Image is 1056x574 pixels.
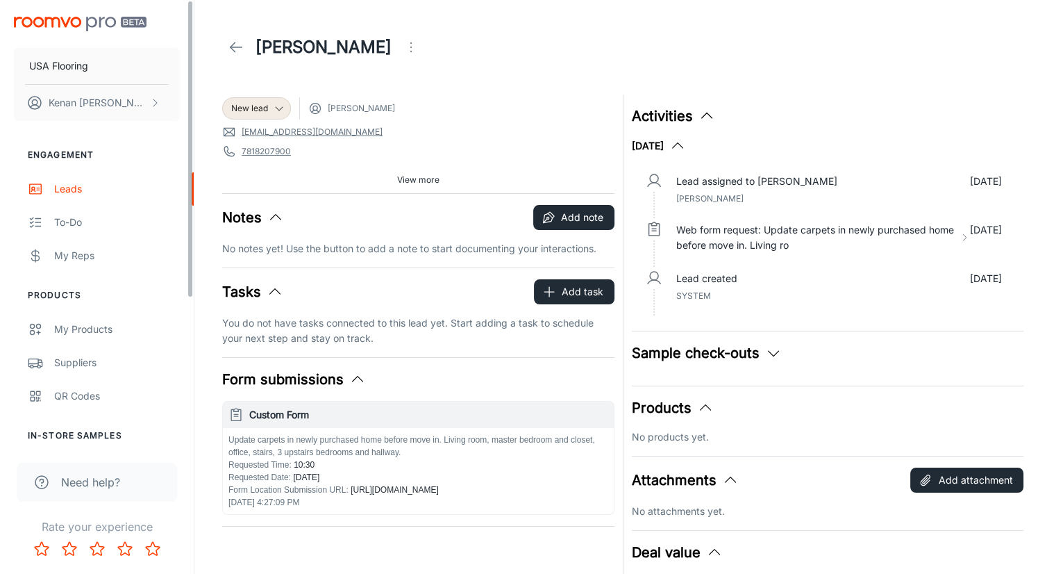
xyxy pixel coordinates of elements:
[242,145,291,158] a: 7818207900
[222,97,291,120] div: New lead
[222,369,366,390] button: Form submissions
[676,271,737,286] p: Lead created
[228,434,608,459] p: Update carpets in newly purchased home before move in. Living room, master bedroom and closet, of...
[969,222,1001,253] p: [DATE]
[910,468,1023,493] button: Add attachment
[228,473,291,482] span: Requested Date :
[676,222,955,253] p: Web form request: Update carpets in newly purchased home before move in. Living ro
[49,95,146,110] p: Kenan [PERSON_NAME]
[969,174,1001,189] p: [DATE]
[969,271,1001,286] p: [DATE]
[54,322,180,337] div: My Products
[632,429,1024,445] p: No products yet.
[242,126,383,138] a: [EMAIL_ADDRESS][DOMAIN_NAME]
[83,535,111,563] button: Rate 3 star
[632,343,782,363] button: Sample check-outs
[222,207,284,228] button: Notes
[222,281,283,302] button: Tasks
[349,485,439,495] span: [URL][DOMAIN_NAME]
[111,535,139,563] button: Rate 4 star
[28,535,56,563] button: Rate 1 star
[534,279,614,304] button: Add task
[14,85,180,121] button: Kenan [PERSON_NAME]
[328,102,395,115] span: [PERSON_NAME]
[231,102,268,115] span: New lead
[14,48,180,84] button: USA Flooring
[228,498,300,507] span: [DATE] 4:27:09 PM
[11,518,183,535] p: Rate your experience
[29,58,88,74] p: USA Flooring
[228,460,292,470] span: Requested Time :
[222,315,614,346] p: You do not have tasks connected to this lead yet. Start adding a task to schedule your next step ...
[56,535,83,563] button: Rate 2 star
[292,460,315,470] span: 10:30
[533,205,614,230] button: Add note
[676,174,837,189] p: Lead assigned to [PERSON_NAME]
[14,17,146,31] img: Roomvo PRO Beta
[222,241,614,256] p: No notes yet! Use the button to add a note to start documenting your interactions.
[632,138,686,154] button: [DATE]
[397,33,425,61] button: Open menu
[632,397,714,418] button: Products
[139,535,167,563] button: Rate 5 star
[397,174,439,186] span: View more
[255,35,392,60] h1: [PERSON_NAME]
[54,248,180,263] div: My Reps
[291,473,319,482] span: [DATE]
[632,504,1024,519] p: No attachments yet.
[54,355,180,370] div: Suppliers
[54,388,180,404] div: QR Codes
[54,181,180,197] div: Leads
[632,542,723,563] button: Deal value
[676,290,711,301] span: System
[392,170,445,190] button: View more
[54,215,180,230] div: To-do
[223,402,614,514] button: Custom FormUpdate carpets in newly purchased home before move in. Living room, master bedroom and...
[632,106,715,126] button: Activities
[61,474,120,491] span: Need help?
[249,407,608,423] h6: Custom Form
[632,470,739,491] button: Attachments
[676,193,744,204] span: [PERSON_NAME]
[228,485,349,495] span: Form Location Submission URL :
